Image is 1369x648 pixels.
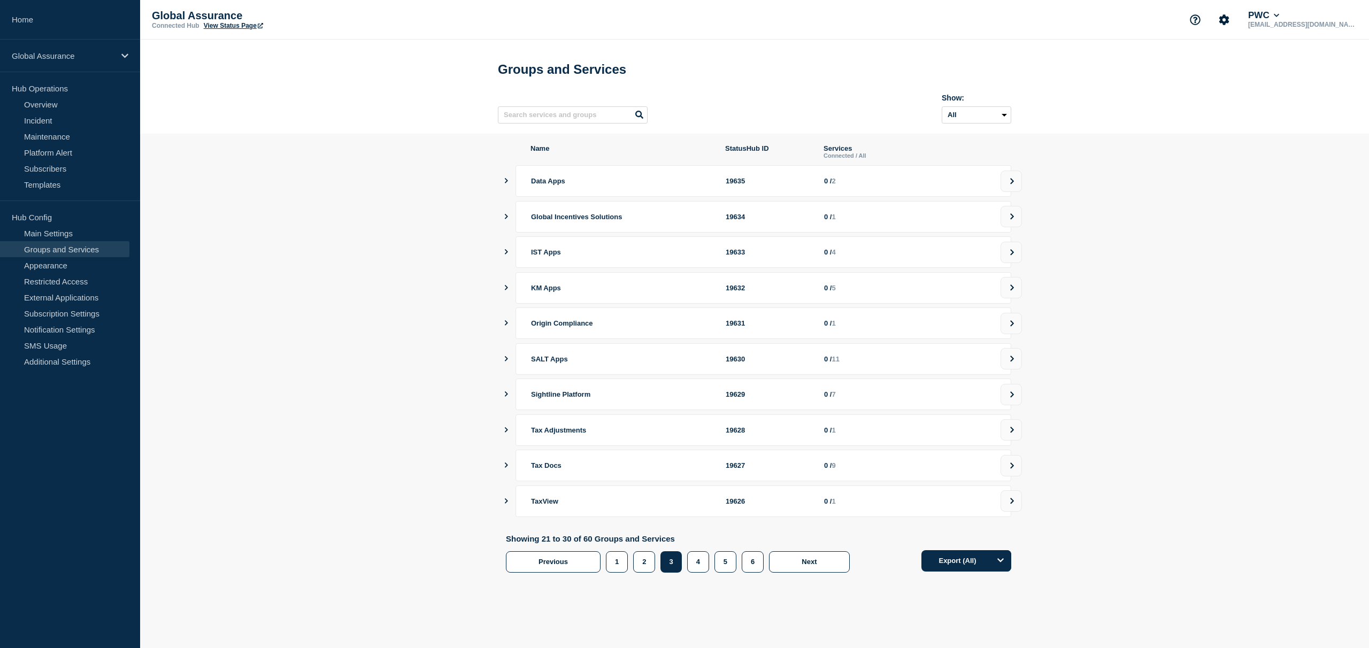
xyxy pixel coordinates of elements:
[504,236,509,268] button: showServices
[1246,10,1281,21] button: PWC
[824,319,832,327] span: 0 /
[726,390,811,398] div: 19629
[921,550,1011,572] button: Export (All)
[942,106,1011,124] select: Archived
[531,284,561,292] span: KM Apps
[1246,21,1357,28] p: [EMAIL_ADDRESS][DOMAIN_NAME]
[726,319,811,327] div: 19631
[506,551,601,573] button: Previous
[832,390,835,398] span: 7
[824,284,832,292] span: 0 /
[531,177,565,185] span: Data Apps
[714,551,736,573] button: 5
[531,426,586,434] span: Tax Adjustments
[539,558,568,566] span: Previous
[824,355,832,363] span: 0 /
[742,551,764,573] button: 6
[504,450,509,481] button: showServices
[832,461,835,469] span: 9
[832,284,835,292] span: 5
[531,319,593,327] span: Origin Compliance
[504,165,509,197] button: showServices
[769,551,849,573] button: Next
[824,390,832,398] span: 0 /
[531,497,558,505] span: TaxView
[832,213,835,221] span: 1
[504,379,509,410] button: showServices
[824,426,832,434] span: 0 /
[531,461,562,469] span: Tax Docs
[824,144,996,152] p: Services
[824,152,996,159] p: Connected / All
[506,534,855,543] p: Showing 21 to 30 of 60 Groups and Services
[942,94,1011,102] div: Show:
[824,248,832,256] span: 0 /
[726,177,811,185] div: 19635
[726,355,811,363] div: 19630
[531,213,622,221] span: Global Incentives Solutions
[990,550,1011,572] button: Options
[824,213,832,221] span: 0 /
[687,551,709,573] button: 4
[504,343,509,375] button: showServices
[824,497,832,505] span: 0 /
[725,144,811,159] span: StatusHub ID
[832,319,835,327] span: 1
[531,355,568,363] span: SALT Apps
[832,355,839,363] span: 11
[152,10,366,22] p: Global Assurance
[504,307,509,339] button: showServices
[1184,9,1206,31] button: Support
[530,144,712,159] span: Name
[824,461,832,469] span: 0 /
[204,22,263,29] a: View Status Page
[504,485,509,517] button: showServices
[824,177,832,185] span: 0 /
[504,201,509,233] button: showServices
[498,106,648,124] input: Search services and groups
[531,390,590,398] span: Sightline Platform
[832,426,835,434] span: 1
[1213,9,1235,31] button: Account settings
[726,461,811,469] div: 19627
[12,51,114,60] p: Global Assurance
[832,248,835,256] span: 4
[152,22,199,29] p: Connected Hub
[832,497,835,505] span: 1
[498,62,1011,77] h1: Groups and Services
[726,497,811,505] div: 19626
[832,177,835,185] span: 2
[726,426,811,434] div: 19628
[606,551,628,573] button: 1
[726,213,811,221] div: 19634
[726,248,811,256] div: 19633
[726,284,811,292] div: 19632
[531,248,561,256] span: IST Apps
[660,551,681,573] button: 3
[504,272,509,304] button: showServices
[504,414,509,446] button: showServices
[802,558,817,566] span: Next
[633,551,655,573] button: 2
